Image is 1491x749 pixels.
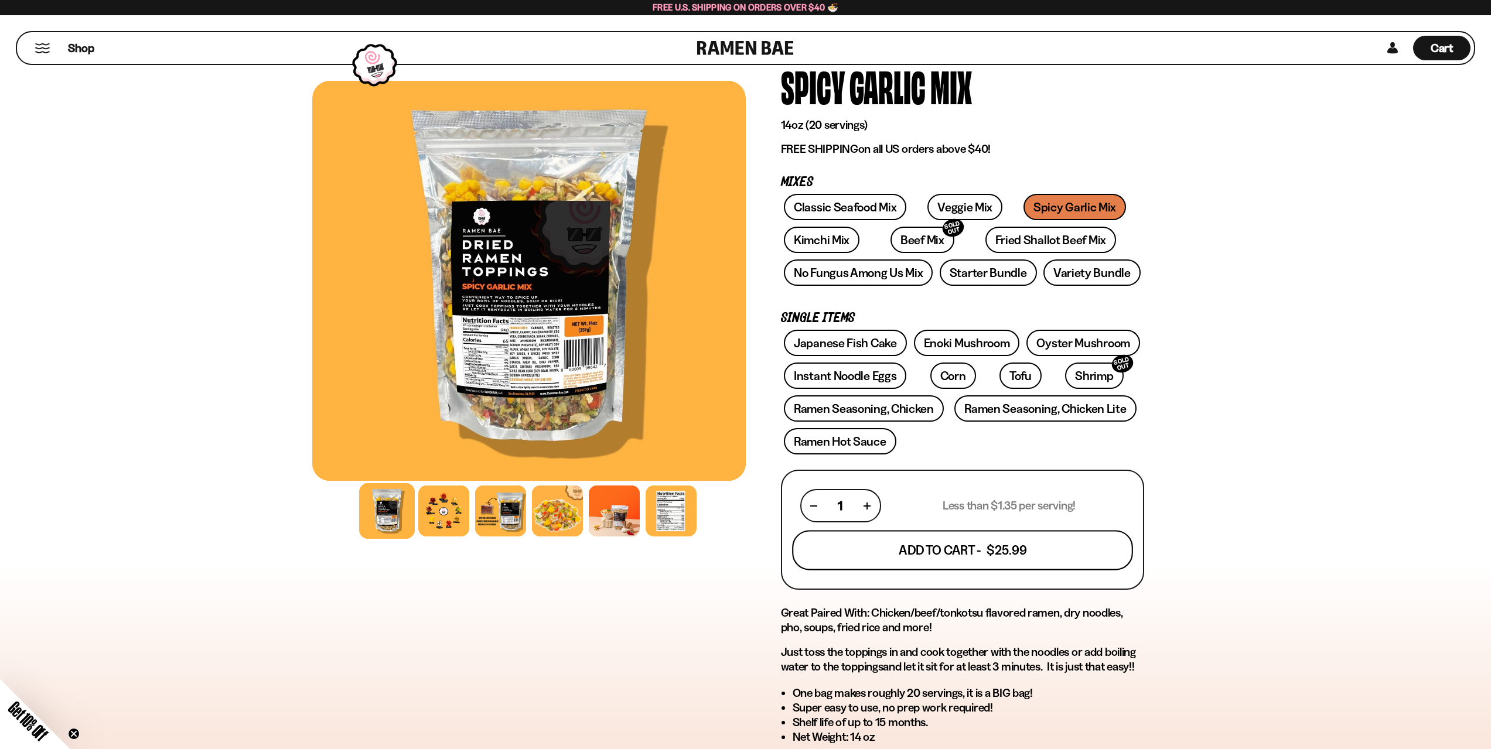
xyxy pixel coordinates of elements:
li: Shelf life of up to 15 months. [793,715,1144,730]
p: Just and let it sit for at least 3 minutes. It is just that easy!! [781,645,1144,674]
div: Garlic [849,64,926,108]
a: Veggie Mix [927,194,1002,220]
li: One bag makes roughly 20 servings, it is a BIG bag! [793,686,1144,700]
p: on all US orders above $40! [781,142,1144,156]
a: Ramen Seasoning, Chicken Lite [954,395,1136,422]
span: Get 10% Off [5,698,51,744]
a: Corn [930,362,976,389]
div: Mix [930,64,972,108]
p: Less than $1.35 per serving! [943,498,1076,513]
div: Spicy [781,64,845,108]
a: Variety Bundle [1043,259,1141,286]
a: Fried Shallot Beef Mix [985,227,1116,253]
button: Add To Cart - $25.99 [792,531,1133,570]
a: Instant Noodle Eggs [784,362,906,389]
a: ShrimpSOLD OUT [1065,362,1123,389]
a: Shop [68,36,94,60]
a: Ramen Hot Sauce [784,428,896,454]
h2: Great Paired With: Chicken/beef/tonkotsu flavored ramen, dry noodles, pho, soups, fried rice and ... [781,606,1144,635]
div: SOLD OUT [940,217,966,240]
li: Super easy to use, no prep work required! [793,700,1144,715]
span: Cart [1431,41,1454,55]
p: Single Items [781,313,1144,324]
a: Beef MixSOLD OUT [890,227,954,253]
button: Close teaser [68,728,80,740]
a: Ramen Seasoning, Chicken [784,395,944,422]
a: Tofu [999,362,1042,389]
span: 1 [838,498,842,513]
a: Oyster Mushroom [1026,330,1140,356]
button: Mobile Menu Trigger [35,43,50,53]
a: Japanese Fish Cake [784,330,907,356]
p: Mixes [781,177,1144,188]
p: 14oz (20 servings) [781,118,1144,132]
li: Net Weight: 14 oz [793,730,1144,744]
a: Enoki Mushroom [914,330,1020,356]
span: Free U.S. Shipping on Orders over $40 🍜 [653,2,838,13]
a: Starter Bundle [940,259,1037,286]
a: No Fungus Among Us Mix [784,259,933,286]
a: Cart [1413,32,1470,64]
span: toss the toppings in and cook together with the noodles or add boiling water to the toppings [781,645,1136,673]
div: SOLD OUT [1110,353,1135,375]
strong: FREE SHIPPING [781,142,858,156]
a: Kimchi Mix [784,227,859,253]
a: Classic Seafood Mix [784,194,906,220]
span: Shop [68,40,94,56]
